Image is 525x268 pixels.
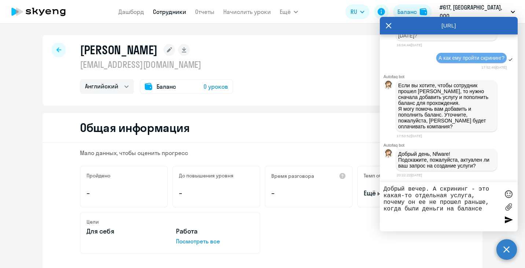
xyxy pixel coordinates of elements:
[118,8,144,15] a: Дашборд
[179,188,254,198] p: –
[383,74,518,79] div: Autofaq bot
[384,81,393,91] img: bot avatar
[80,43,158,57] h1: [PERSON_NAME]
[398,82,495,129] p: Если вы хотите, чтобы сотрудник прошел [PERSON_NAME], то нужно сначала добавить услугу и пополнит...
[87,227,164,236] p: Для себя
[176,237,254,246] p: Посмотреть все
[195,8,214,15] a: Отчеты
[503,201,514,212] label: Лимит 10 файлов
[153,8,186,15] a: Сотрудники
[393,4,432,19] button: Балансbalance
[87,188,161,198] p: –
[440,3,508,21] p: #617, [GEOGRAPHIC_DATA], ООО
[420,8,427,15] img: balance
[397,173,422,177] time: 20:22:22[DATE]
[87,219,99,225] h5: Цели
[397,43,422,47] time: 16:04:44[DATE]
[179,172,234,179] h5: До повышения уровня
[271,173,314,179] h5: Время разговора
[397,134,422,138] time: 17:53:52[DATE]
[364,172,399,179] h5: Темп обучения
[436,3,519,21] button: #617, [GEOGRAPHIC_DATA], ООО
[280,4,298,19] button: Ещё
[80,149,445,157] p: Мало данных, чтобы оценить прогресс
[438,55,504,61] span: А как ему пройти скрининг?
[80,59,233,70] p: [EMAIL_ADDRESS][DOMAIN_NAME]
[223,8,271,15] a: Начислить уроки
[271,188,346,198] p: –
[87,172,110,179] h5: Пройдено
[383,186,499,228] textarea: Добрый вечер. А скрининг - это какая-то отдельная услуга, почему он ее не прошел раньше, когда бы...
[203,82,228,91] span: 0 уроков
[80,120,190,135] h2: Общая информация
[481,65,507,69] time: 17:52:46[DATE]
[157,82,176,91] span: Баланс
[398,151,495,169] p: Добрый день, Nfware! Подскажите, пожалуйста, актуален ли ваш запрос на создание услуги?
[345,4,370,19] button: RU
[350,7,357,16] span: RU
[397,7,417,16] div: Баланс
[364,188,438,198] span: Ещё не определён
[280,7,291,16] span: Ещё
[383,143,518,147] div: Autofaq bot
[176,227,254,236] p: Работа
[384,149,393,160] img: bot avatar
